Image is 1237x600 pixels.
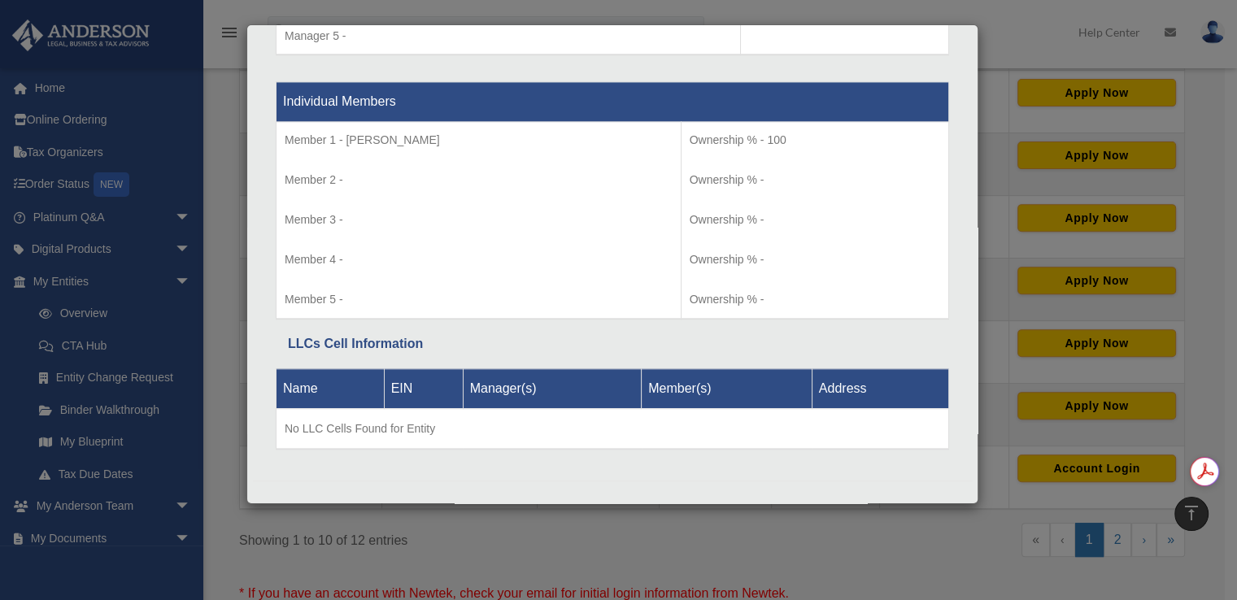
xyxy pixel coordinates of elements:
[285,26,732,46] p: Manager 5 -
[690,250,940,270] p: Ownership % -
[690,130,940,150] p: Ownership % - 100
[285,170,673,190] p: Member 2 -
[690,170,940,190] p: Ownership % -
[285,130,673,150] p: Member 1 - [PERSON_NAME]
[384,368,463,408] th: EIN
[812,368,948,408] th: Address
[277,368,385,408] th: Name
[463,368,642,408] th: Manager(s)
[285,250,673,270] p: Member 4 -
[285,289,673,310] p: Member 5 -
[288,333,937,355] div: LLCs Cell Information
[285,210,673,230] p: Member 3 -
[642,368,812,408] th: Member(s)
[690,210,940,230] p: Ownership % -
[690,289,940,310] p: Ownership % -
[277,408,949,449] td: No LLC Cells Found for Entity
[277,82,949,122] th: Individual Members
